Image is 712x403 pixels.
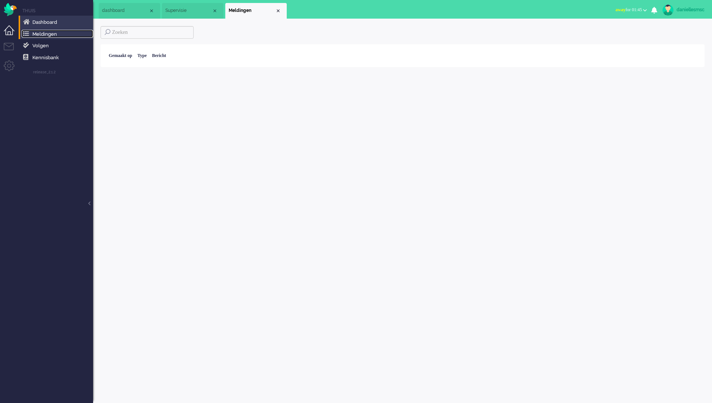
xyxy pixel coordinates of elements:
li: Dashboard [99,3,160,19]
a: daniellesmsc [661,4,705,16]
img: avatar [662,4,674,16]
li: Tickets menu [4,43,20,60]
li: notification [225,3,287,19]
a: Knowledge base [22,53,93,61]
li: Dashboard menu [4,25,20,42]
img: flow_omnibird.svg [4,3,17,16]
span: away [616,7,626,12]
span: Meldingen [32,31,57,37]
span: Meldingen [229,7,275,14]
div: Bericht [149,50,169,61]
button: awayfor 01:45 [611,4,651,15]
a: Notifications menu item [22,30,93,38]
span: Supervisie [165,7,212,14]
div: Gemaakt op [106,50,135,61]
div: daniellesmsc [677,6,705,13]
div: Close tab [149,8,155,14]
span: dashboard [102,7,149,14]
li: awayfor 01:45 [611,2,651,19]
span: Kennisbank [32,55,59,60]
input: Zoeken [101,26,194,39]
span: release_2.1.2 [33,70,55,75]
li: Admin menu [4,60,20,77]
span: Volgen [32,43,49,48]
a: Following [22,41,93,50]
a: Dashboard menu item [22,18,93,26]
span: for 01:45 [616,7,642,12]
div: Close tab [275,8,281,14]
div: Close tab [212,8,218,14]
span: Dashboard [32,19,57,25]
li: View [162,3,223,19]
li: Home menu item [22,7,93,14]
div: Type [135,50,149,61]
a: Omnidesk [4,5,17,10]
